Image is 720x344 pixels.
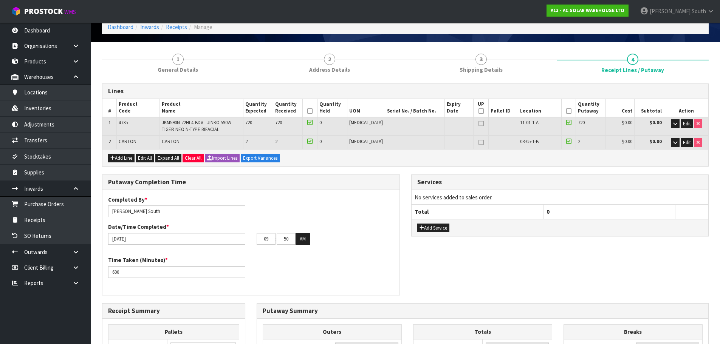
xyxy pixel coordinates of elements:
span: 4735 [119,119,128,126]
h3: Receipt Summary [108,307,239,315]
small: WMS [64,8,76,15]
strong: A13 - AC SOLAR WAREHOUSE LTD [551,7,624,14]
span: 720 [275,119,282,126]
th: Pallet ID [489,99,518,117]
th: Outers [263,324,401,339]
label: Date/Time Completed [108,223,169,231]
td: : [276,233,277,245]
a: Receipts [166,23,187,31]
span: Receipt Lines / Putaway [601,66,664,74]
span: [MEDICAL_DATA] [349,119,383,126]
td: No services added to sales order. [412,190,709,205]
button: Export Variances [241,154,280,163]
span: 0 [547,208,550,215]
th: Pallets [108,324,239,339]
img: cube-alt.png [11,6,21,16]
span: Manage [194,23,212,31]
label: Time Taken (Minutes) [108,256,168,264]
th: Breaks [564,324,702,339]
span: Expand All [158,155,179,161]
button: Add Line [108,154,135,163]
th: Serial No. / Batch No. [385,99,444,117]
th: UOM [347,99,385,117]
strong: $0.00 [650,138,662,145]
span: ProStock [24,6,63,16]
button: Edit [681,138,693,147]
th: # [102,99,117,117]
button: AM [296,233,310,245]
span: JKM590N-72HL4-BDV - JINKO 590W TIGER NEO N-TYPE BIFACIAL [162,119,231,133]
span: 11-01-1-A [520,119,539,126]
span: Edit [683,139,691,146]
span: CARTON [162,138,180,145]
span: 720 [245,119,252,126]
span: 2 [275,138,277,145]
span: South [692,8,706,15]
span: [PERSON_NAME] [650,8,691,15]
span: $0.00 [622,119,632,126]
button: Expand All [155,154,181,163]
h3: Putaway Summary [263,307,703,315]
th: Quantity Expected [243,99,273,117]
th: Quantity Held [317,99,347,117]
th: Action [664,99,708,117]
button: Edit [681,119,693,128]
th: Expiry Date [444,99,474,117]
span: $0.00 [622,138,632,145]
th: Total [412,205,543,219]
span: 03-05-1-B [520,138,539,145]
h3: Putaway Completion Time [108,179,394,186]
span: 720 [578,119,585,126]
th: Quantity Putaway [576,99,606,117]
span: General Details [158,66,198,74]
input: Date/Time completed [108,233,245,245]
a: A13 - AC SOLAR WAREHOUSE LTD [547,5,629,17]
input: Time Taken [108,266,245,278]
span: Address Details [309,66,350,74]
span: 0 [319,138,322,145]
span: 3 [475,54,487,65]
th: Totals [413,324,552,339]
button: Add Service [417,224,449,233]
input: HH [257,233,276,245]
span: 1 [172,54,184,65]
th: Quantity Received [273,99,303,117]
span: Edit [683,120,691,127]
button: Clear All [183,154,204,163]
label: Completed By [108,196,147,204]
th: UP [474,99,489,117]
span: Shipping Details [460,66,503,74]
input: MM [277,233,296,245]
span: 2 [245,138,248,145]
button: Edit All [136,154,154,163]
th: Cost [606,99,635,117]
span: 1 [108,119,111,126]
button: Import Lines [205,154,240,163]
th: Location [518,99,561,117]
span: [MEDICAL_DATA] [349,138,383,145]
th: Product Code [117,99,160,117]
h3: Lines [108,88,703,95]
a: Dashboard [108,23,133,31]
span: 2 [324,54,335,65]
span: 0 [319,119,322,126]
th: Product Name [159,99,243,117]
span: 2 [108,138,111,145]
strong: $0.00 [650,119,662,126]
span: 2 [578,138,580,145]
a: Inwards [140,23,159,31]
th: Subtotal [634,99,664,117]
h3: Services [417,179,703,186]
span: 4 [627,54,638,65]
span: CARTON [119,138,136,145]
